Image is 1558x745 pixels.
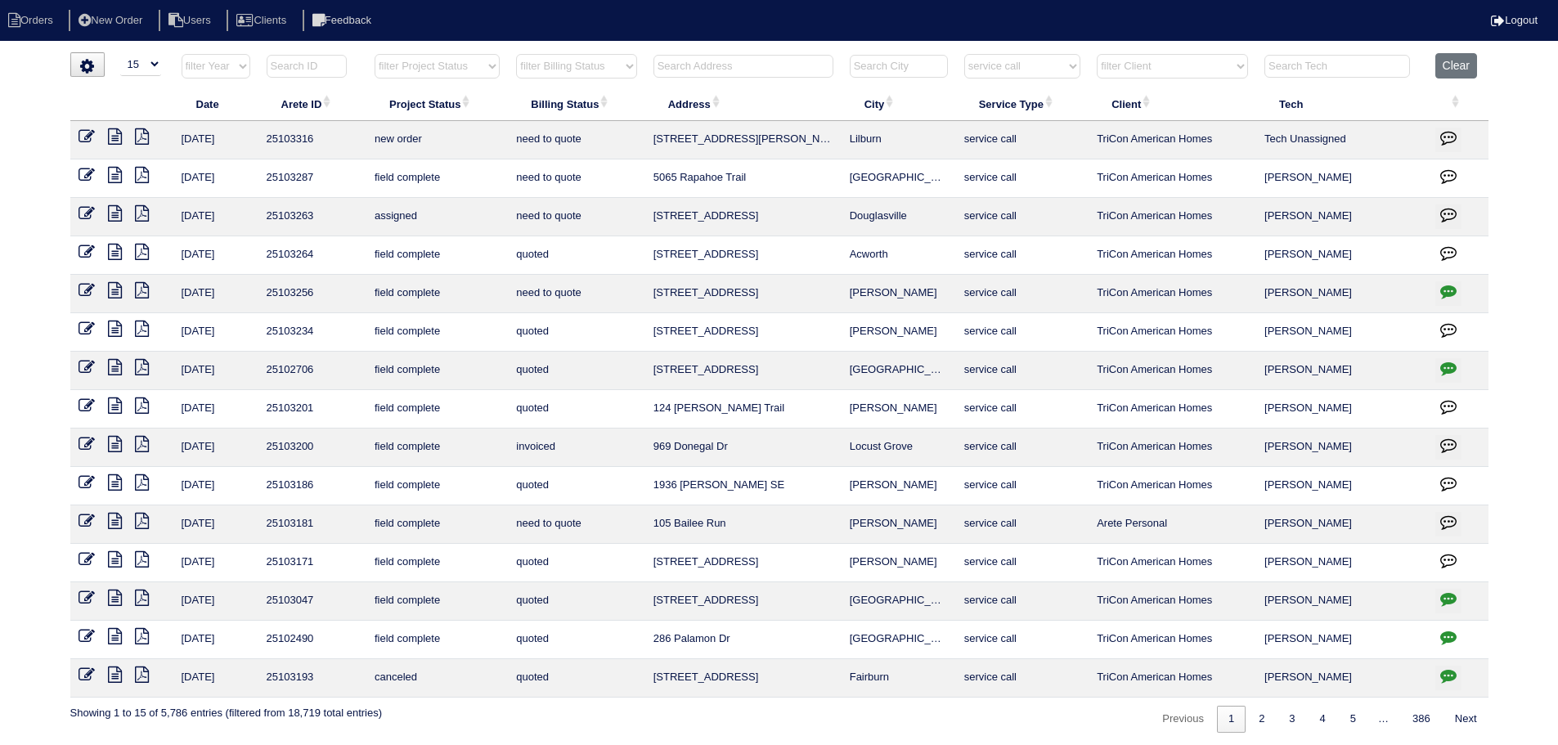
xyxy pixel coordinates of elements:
[1256,621,1427,659] td: [PERSON_NAME]
[508,87,644,121] th: Billing Status: activate to sort column ascending
[842,198,956,236] td: Douglasville
[366,467,508,505] td: field complete
[258,390,366,429] td: 25103201
[1089,429,1256,467] td: TriCon American Homes
[173,121,258,159] td: [DATE]
[173,582,258,621] td: [DATE]
[258,121,366,159] td: 25103316
[956,429,1089,467] td: service call
[508,621,644,659] td: quoted
[173,505,258,544] td: [DATE]
[258,352,366,390] td: 25102706
[956,352,1089,390] td: service call
[258,87,366,121] th: Arete ID: activate to sort column ascending
[645,505,842,544] td: 105 Bailee Run
[842,467,956,505] td: [PERSON_NAME]
[1256,352,1427,390] td: [PERSON_NAME]
[956,121,1089,159] td: service call
[842,313,956,352] td: [PERSON_NAME]
[1444,706,1488,733] a: Next
[173,659,258,698] td: [DATE]
[508,505,644,544] td: need to quote
[645,236,842,275] td: [STREET_ADDRESS]
[258,659,366,698] td: 25103193
[508,544,644,582] td: quoted
[1089,467,1256,505] td: TriCon American Homes
[173,313,258,352] td: [DATE]
[258,582,366,621] td: 25103047
[366,505,508,544] td: field complete
[1309,706,1337,733] a: 4
[366,159,508,198] td: field complete
[956,582,1089,621] td: service call
[1089,236,1256,275] td: TriCon American Homes
[842,659,956,698] td: Fairburn
[1401,706,1442,733] a: 386
[227,10,299,32] li: Clients
[159,14,224,26] a: Users
[842,582,956,621] td: [GEOGRAPHIC_DATA]
[70,698,383,720] div: Showing 1 to 15 of 5,786 entries (filtered from 18,719 total entries)
[1256,275,1427,313] td: [PERSON_NAME]
[645,121,842,159] td: [STREET_ADDRESS][PERSON_NAME]
[1256,505,1427,544] td: [PERSON_NAME]
[1089,621,1256,659] td: TriCon American Homes
[173,275,258,313] td: [DATE]
[258,544,366,582] td: 25103171
[1264,55,1410,78] input: Search Tech
[1427,87,1488,121] th: : activate to sort column ascending
[258,429,366,467] td: 25103200
[842,159,956,198] td: [GEOGRAPHIC_DATA]
[956,198,1089,236] td: service call
[1256,429,1427,467] td: [PERSON_NAME]
[227,14,299,26] a: Clients
[173,352,258,390] td: [DATE]
[303,10,384,32] li: Feedback
[508,582,644,621] td: quoted
[173,467,258,505] td: [DATE]
[956,505,1089,544] td: service call
[366,390,508,429] td: field complete
[1151,706,1215,733] a: Previous
[850,55,948,78] input: Search City
[1256,159,1427,198] td: [PERSON_NAME]
[645,198,842,236] td: [STREET_ADDRESS]
[1089,352,1256,390] td: TriCon American Homes
[842,505,956,544] td: [PERSON_NAME]
[842,121,956,159] td: Lilburn
[645,275,842,313] td: [STREET_ADDRESS]
[267,55,347,78] input: Search ID
[956,275,1089,313] td: service call
[258,313,366,352] td: 25103234
[1256,121,1427,159] td: Tech Unassigned
[1089,313,1256,352] td: TriCon American Homes
[1339,706,1367,733] a: 5
[645,621,842,659] td: 286 Palamon Dr
[366,87,508,121] th: Project Status: activate to sort column ascending
[69,10,155,32] li: New Order
[645,429,842,467] td: 969 Donegal Dr
[1256,582,1427,621] td: [PERSON_NAME]
[258,198,366,236] td: 25103263
[842,429,956,467] td: Locust Grove
[645,159,842,198] td: 5065 Rapahoe Trail
[69,14,155,26] a: New Order
[173,87,258,121] th: Date
[1256,236,1427,275] td: [PERSON_NAME]
[956,390,1089,429] td: service call
[842,544,956,582] td: [PERSON_NAME]
[842,87,956,121] th: City: activate to sort column ascending
[366,121,508,159] td: new order
[366,582,508,621] td: field complete
[508,352,644,390] td: quoted
[1089,198,1256,236] td: TriCon American Homes
[366,198,508,236] td: assigned
[1256,198,1427,236] td: [PERSON_NAME]
[1256,659,1427,698] td: [PERSON_NAME]
[956,236,1089,275] td: service call
[842,352,956,390] td: [GEOGRAPHIC_DATA]
[508,121,644,159] td: need to quote
[366,352,508,390] td: field complete
[653,55,833,78] input: Search Address
[645,544,842,582] td: [STREET_ADDRESS]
